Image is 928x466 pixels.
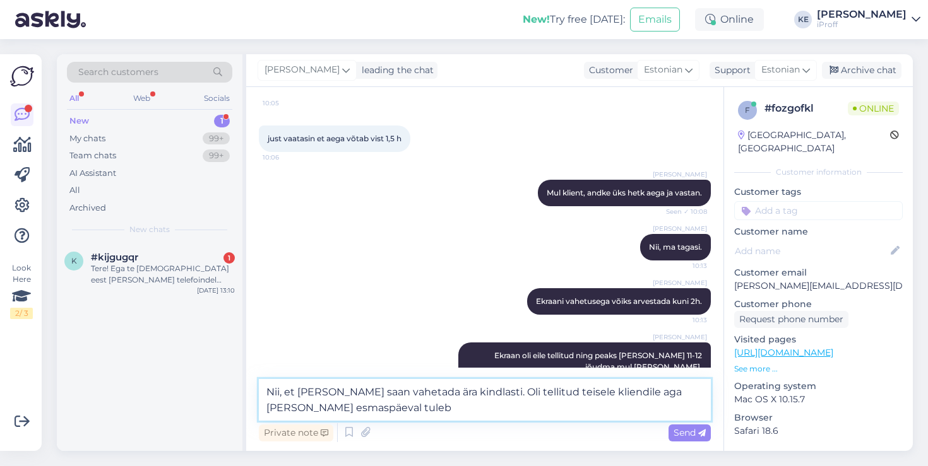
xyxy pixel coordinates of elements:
input: Add a tag [734,201,903,220]
span: Estonian [761,63,800,77]
span: just vaatasin et aega võtab vist 1,5 h [268,134,402,143]
div: Archive chat [822,62,901,79]
span: #kijgugqr [91,252,138,263]
span: Mul klient, andke üks hetk aega ja vastan. [547,188,702,197]
div: Web [131,90,153,107]
div: Customer information [734,166,903,178]
p: Operating system [734,380,903,393]
p: Visited pages [734,333,903,346]
p: Customer email [734,266,903,279]
span: Nii, ma tagasi. [649,242,702,252]
span: 10:13 [660,315,707,325]
span: [PERSON_NAME] [653,278,707,288]
span: 10:05 [263,98,310,108]
span: 10:06 [263,153,310,162]
span: f [745,105,750,115]
div: Tere! Ega te [DEMOGRAPHIC_DATA] eest [PERSON_NAME] telefoindel ekraane ei vaheta? [91,263,235,286]
div: [GEOGRAPHIC_DATA], [GEOGRAPHIC_DATA] [738,129,890,155]
div: Online [695,8,764,31]
p: [PERSON_NAME][EMAIL_ADDRESS][DOMAIN_NAME] [734,279,903,293]
div: My chats [69,132,105,145]
span: Send [674,427,706,438]
div: 1 [214,115,230,127]
div: 1 [223,252,235,264]
div: # fozgofkl [764,101,848,116]
span: [PERSON_NAME] [653,224,707,233]
div: New [69,115,89,127]
img: Askly Logo [10,64,34,88]
div: Request phone number [734,311,848,328]
span: [PERSON_NAME] [265,63,340,77]
div: 2 / 3 [10,308,33,319]
div: All [69,184,80,197]
p: Mac OS X 10.15.7 [734,393,903,406]
div: Customer [584,64,633,77]
span: Ekraan oli eile tellitud ning peaks [PERSON_NAME] 11-12 jõudma mul [PERSON_NAME]. [494,351,704,371]
a: [PERSON_NAME]iProff [817,9,920,30]
span: Seen ✓ 10:08 [660,207,707,216]
input: Add name [735,244,888,258]
div: iProff [817,20,907,30]
p: See more ... [734,363,903,375]
div: Look Here [10,262,33,319]
div: Private note [259,424,333,441]
div: Extra [734,450,903,462]
div: Archived [69,202,106,214]
div: [PERSON_NAME] [817,9,907,20]
p: Customer name [734,225,903,238]
span: k [71,256,77,265]
span: Search customers [78,66,158,79]
div: Team chats [69,149,116,162]
p: Customer tags [734,185,903,199]
b: New! [523,13,550,25]
span: 10:13 [660,261,707,271]
div: Try free [DATE]: [523,12,625,27]
div: Support [710,64,751,77]
div: [DATE] 13:10 [197,286,235,295]
div: AI Assistant [69,167,116,180]
div: All [67,90,81,107]
span: Ekraani vahetusega võiks arvestada kuni 2h. [536,296,702,306]
div: leading the chat [357,64,434,77]
div: 99+ [203,132,230,145]
span: New chats [129,224,170,235]
div: Socials [201,90,232,107]
span: Estonian [644,63,682,77]
span: [PERSON_NAME] [653,332,707,342]
button: Emails [630,8,680,32]
a: [URL][DOMAIN_NAME] [734,347,833,358]
p: Safari 18.6 [734,424,903,438]
textarea: Nii, et [PERSON_NAME] saan vahetada ära kindlasti. Oli tellitud teisele kliendile aga [PERSON_NAM... [259,379,711,421]
span: [PERSON_NAME] [653,170,707,179]
p: Browser [734,411,903,424]
div: 99+ [203,149,230,162]
p: Customer phone [734,298,903,311]
div: KE [794,11,812,28]
span: Online [848,102,899,115]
